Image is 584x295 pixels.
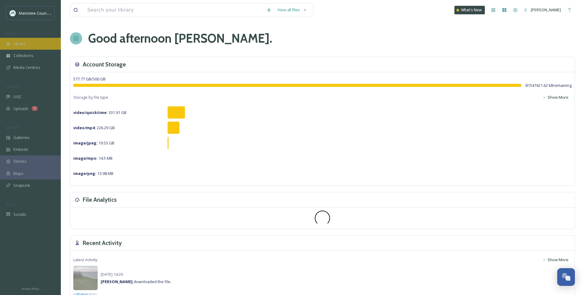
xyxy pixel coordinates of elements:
[73,125,115,130] span: 226.29 GB
[83,239,122,247] h3: Recent Activity
[73,94,108,100] span: Storage by file type
[22,287,39,291] span: Privacy Policy
[84,3,263,17] input: Search your library
[83,195,117,204] h3: File Analytics
[73,171,96,176] strong: image/png :
[101,272,123,277] span: [DATE] 14:20
[10,10,16,16] img: logo.jpeg
[13,53,33,59] span: Collections
[6,202,18,207] span: SOCIALS
[531,7,561,12] span: [PERSON_NAME]
[101,279,171,284] span: downloaded the file.
[13,94,22,100] span: UGC
[83,60,126,69] h3: Account Storage
[6,31,17,36] span: MEDIA
[454,6,485,14] a: What's New
[73,155,98,161] strong: image/mpo :
[73,76,106,82] span: 577.77 GB / 500 GB
[73,110,127,115] span: 331.91 GB
[13,183,30,188] span: SnapLink
[73,257,97,263] span: Latest Activity
[557,268,575,286] button: Open Chat
[13,147,28,152] span: Embeds
[19,10,65,16] span: Manistee County Tourism
[6,125,20,130] span: WIDGETS
[13,65,40,70] span: Media Centres
[88,29,272,48] h1: Good afternoon [PERSON_NAME] .
[22,285,39,292] a: Privacy Policy
[274,4,310,16] a: View all files
[101,279,133,284] strong: [PERSON_NAME]
[73,125,96,130] strong: video/mp4 :
[73,140,98,146] strong: image/jpeg :
[73,155,113,161] span: 14.5 MB
[521,4,564,16] a: [PERSON_NAME]
[539,91,572,103] button: Show More
[524,83,572,88] span: -81547421.62 kB remaining
[13,135,30,140] span: Galleries
[13,41,26,47] span: Library
[539,254,572,266] button: Show More
[13,106,29,112] span: Uploads
[6,84,19,89] span: COLLECT
[13,158,26,164] span: Stories
[13,211,26,217] span: Socials
[32,106,38,111] div: 5
[73,266,98,290] img: a887d287-7e84-4c85-8c49-90fe5c6a66bd.jpg
[73,171,113,176] span: 13.98 MB
[13,171,23,176] span: Maps
[73,140,114,146] span: 19.53 GB
[73,110,108,115] strong: video/quicktime :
